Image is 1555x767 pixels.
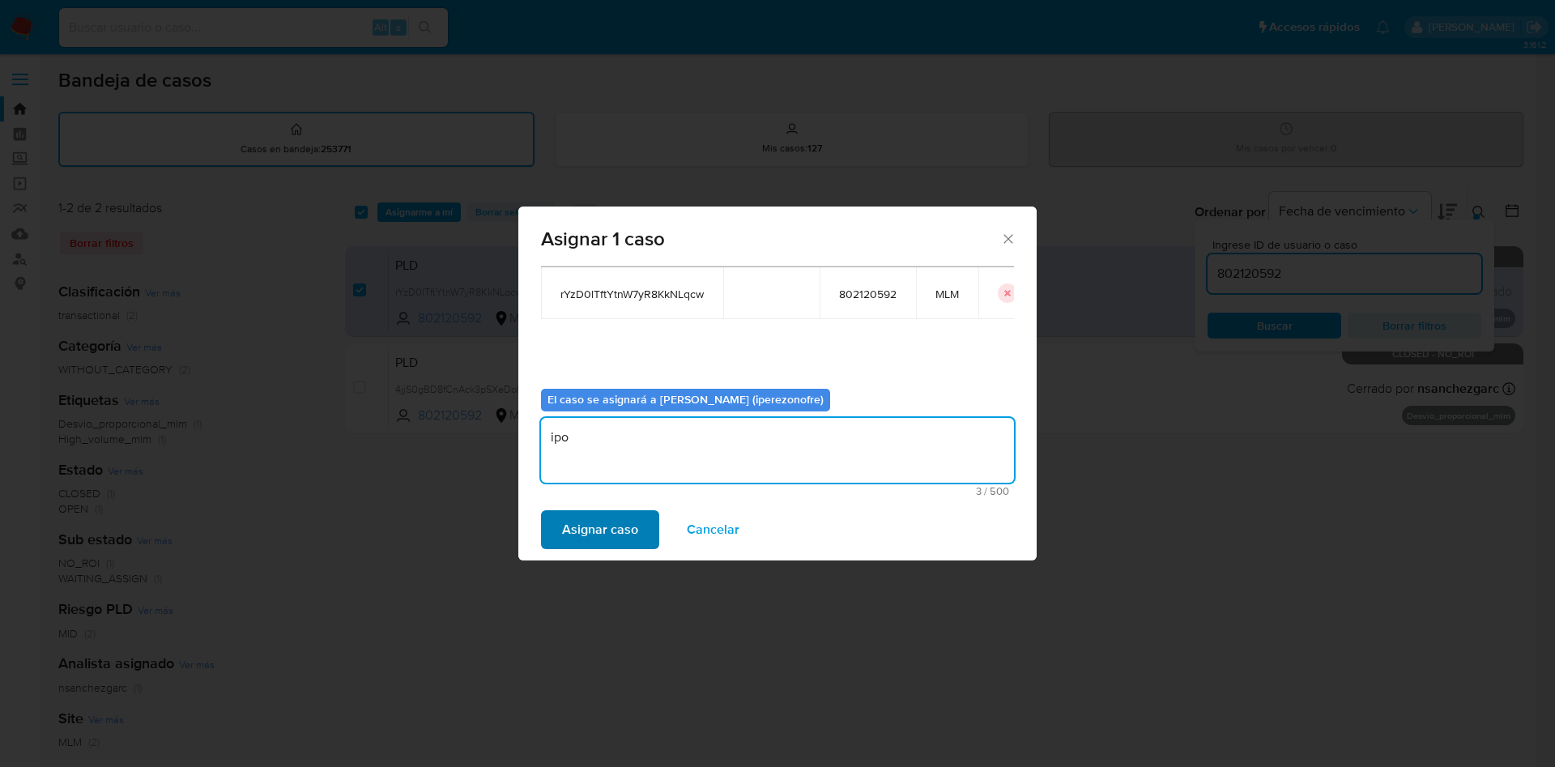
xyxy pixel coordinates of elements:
b: El caso se asignará a [PERSON_NAME] (iperezonofre) [547,391,824,407]
button: Asignar caso [541,510,659,549]
span: Asignar caso [562,512,638,548]
span: rYzD0lTftYtnW7yR8KkNLqcw [560,287,704,301]
button: Cerrar ventana [1000,231,1015,245]
span: MLM [935,287,959,301]
span: 802120592 [839,287,897,301]
span: Cancelar [687,512,739,548]
span: Asignar 1 caso [541,229,1000,249]
textarea: ipo [541,418,1014,483]
button: icon-button [998,283,1017,303]
button: Cancelar [666,510,760,549]
div: assign-modal [518,207,1037,560]
span: Máximo 500 caracteres [546,486,1009,496]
